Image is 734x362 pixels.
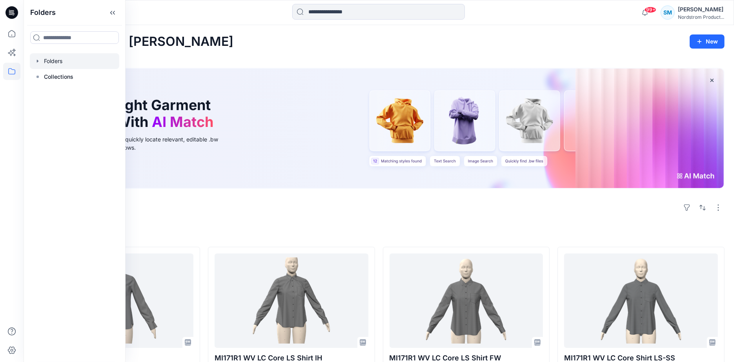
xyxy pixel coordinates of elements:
div: [PERSON_NAME] [678,5,724,14]
h2: Welcome back, [PERSON_NAME] [33,34,233,49]
button: New [690,34,725,49]
h4: Styles [33,230,725,239]
div: Use text or image search to quickly locate relevant, editable .bw files for faster design workflows. [53,135,229,152]
span: AI Match [152,113,213,130]
a: MI171R1 WV LC Core LS Shirt IH [215,253,368,348]
div: Nordstrom Product... [678,14,724,20]
a: MI171R1 WV LC Core LS Shirt FW [390,253,543,348]
p: Collections [44,72,73,81]
div: SM [661,5,675,20]
a: MI171R1 WV LC Core Shirt LS-SS [564,253,718,348]
h1: Find the Right Garment Instantly With [53,97,217,130]
span: 99+ [645,7,656,13]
